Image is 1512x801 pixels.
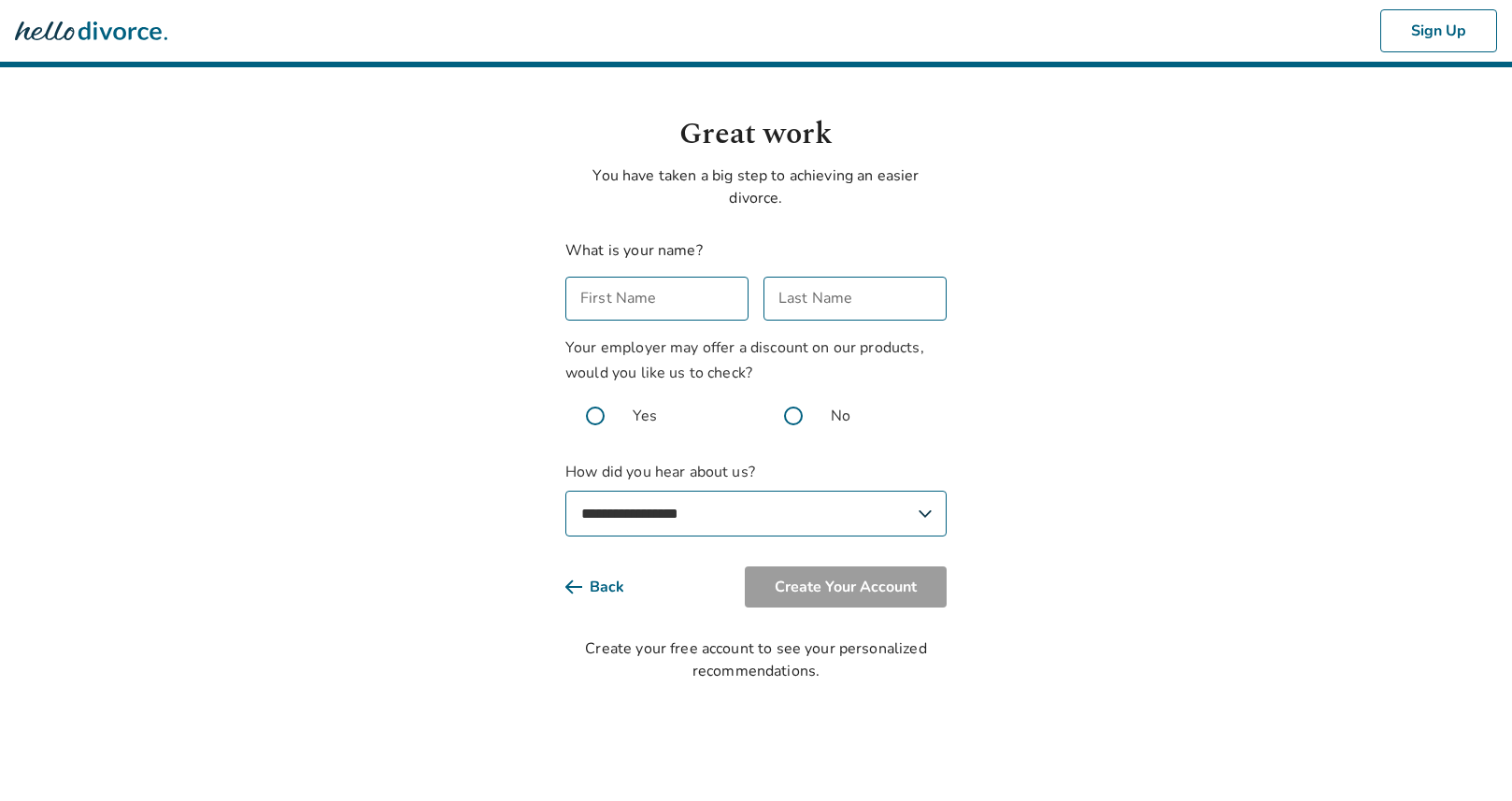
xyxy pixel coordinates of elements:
button: Back [565,566,654,608]
span: No [831,405,850,427]
p: You have taken a big step to achieving an easier divorce. [565,164,947,209]
label: What is your name? [565,240,703,261]
span: Your employer may offer a discount on our products, would you like us to check? [565,337,924,383]
button: Create Your Account [745,566,947,608]
label: How did you hear about us? [565,461,947,536]
h1: Great work [565,112,947,157]
span: Yes [633,405,657,427]
iframe: Chat Widget [1419,711,1512,801]
button: Sign Up [1380,9,1497,52]
select: How did you hear about us? [565,491,947,536]
div: Create your free account to see your personalized recommendations. [565,637,947,682]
